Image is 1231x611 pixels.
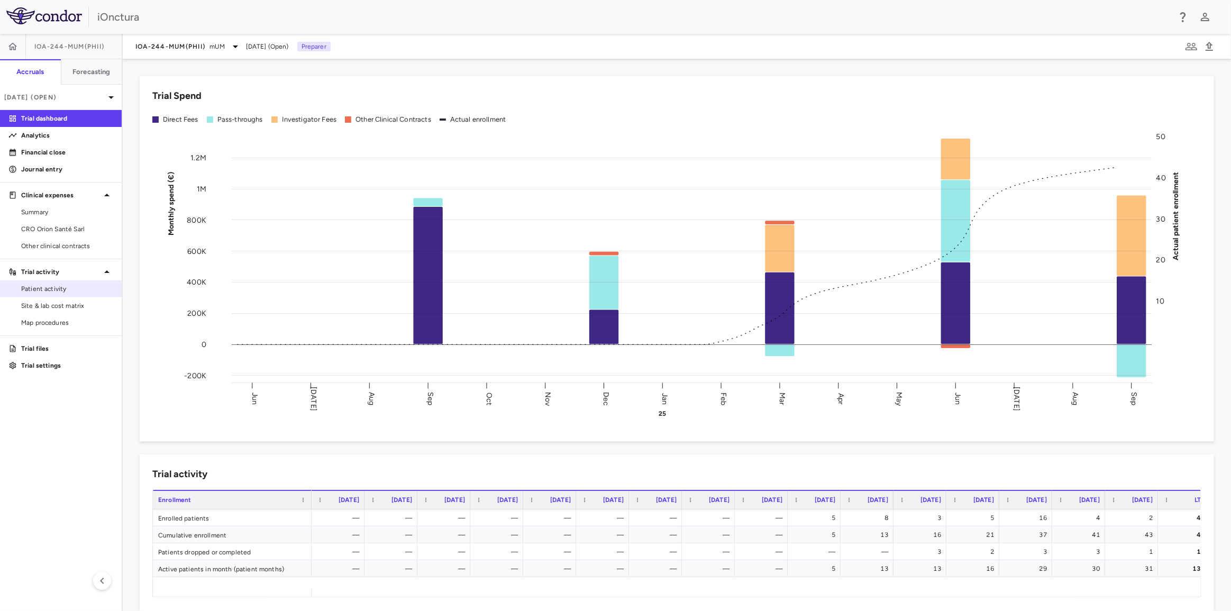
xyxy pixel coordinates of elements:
[321,543,359,560] div: —
[797,543,835,560] div: —
[586,526,624,543] div: —
[903,509,941,526] div: 3
[21,267,101,277] p: Trial activity
[21,165,113,174] p: Journal entry
[21,207,113,217] span: Summary
[153,543,312,560] div: Patients dropped or completed
[367,392,376,405] text: Aug
[850,543,888,560] div: —
[246,42,289,51] span: [DATE] (Open)
[426,392,435,405] text: Sep
[190,153,206,162] tspan: 1.2M
[21,131,113,140] p: Analytics
[639,509,677,526] div: —
[374,560,412,577] div: —
[797,526,835,543] div: 5
[167,171,176,235] tspan: Monthly spend (€)
[309,387,318,411] text: [DATE]
[480,526,518,543] div: —
[72,67,111,77] h6: Forecasting
[1156,214,1165,223] tspan: 30
[217,115,263,124] div: Pass-throughs
[850,509,888,526] div: 8
[533,543,571,560] div: —
[1079,496,1100,504] span: [DATE]
[744,543,782,560] div: —
[321,509,359,526] div: —
[187,309,206,318] tspan: 200K
[16,67,44,77] h6: Accruals
[533,526,571,543] div: —
[973,496,994,504] span: [DATE]
[21,148,113,157] p: Financial close
[187,247,206,256] tspan: 600K
[187,215,206,224] tspan: 800K
[797,560,835,577] div: 5
[355,115,431,124] div: Other Clinical Contracts
[450,115,506,124] div: Actual enrollment
[1012,387,1021,411] text: [DATE]
[639,526,677,543] div: —
[209,42,224,51] span: mUM
[427,543,465,560] div: —
[374,526,412,543] div: —
[152,467,207,481] h6: Trial activity
[1156,174,1166,183] tspan: 40
[586,560,624,577] div: —
[321,560,359,577] div: —
[602,391,611,405] text: Dec
[1129,392,1138,405] text: Sep
[21,344,113,353] p: Trial files
[543,391,552,406] text: Nov
[836,393,845,404] text: Apr
[1062,526,1100,543] div: 41
[550,496,571,504] span: [DATE]
[135,42,205,51] span: IOA-244-mUM(PhII)
[762,496,782,504] span: [DATE]
[1156,256,1165,265] tspan: 20
[339,496,359,504] span: [DATE]
[691,509,730,526] div: —
[659,410,666,417] text: 25
[444,496,465,504] span: [DATE]
[691,526,730,543] div: —
[744,526,782,543] div: —
[956,543,994,560] div: 2
[321,526,359,543] div: —
[956,526,994,543] div: 21
[163,115,198,124] div: Direct Fees
[920,496,941,504] span: [DATE]
[21,190,101,200] p: Clinical expenses
[1009,526,1047,543] div: 37
[97,9,1170,25] div: iOnctura
[1062,509,1100,526] div: 4
[850,560,888,577] div: 13
[391,496,412,504] span: [DATE]
[1071,392,1080,405] text: Aug
[1115,560,1153,577] div: 31
[639,560,677,577] div: —
[639,543,677,560] div: —
[21,224,113,234] span: CRO Orion Santé Sarl
[497,496,518,504] span: [DATE]
[850,526,888,543] div: 13
[586,509,624,526] div: —
[153,509,312,526] div: Enrolled patients
[815,496,835,504] span: [DATE]
[1115,543,1153,560] div: 1
[709,496,730,504] span: [DATE]
[719,392,728,405] text: Feb
[485,392,494,405] text: Oct
[21,361,113,370] p: Trial settings
[282,115,337,124] div: Investigator Fees
[903,560,941,577] div: 13
[21,241,113,251] span: Other clinical contracts
[250,393,259,405] text: Jun
[152,89,202,103] h6: Trial Spend
[184,371,206,380] tspan: -200K
[187,278,206,287] tspan: 400K
[1168,509,1206,526] div: 43
[197,185,206,194] tspan: 1M
[1062,560,1100,577] div: 30
[1115,526,1153,543] div: 43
